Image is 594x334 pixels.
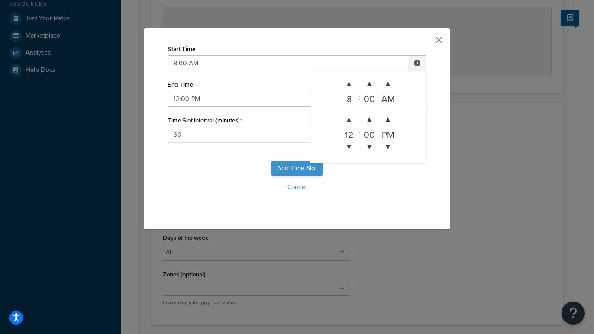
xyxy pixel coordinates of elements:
[358,74,360,121] div: :
[340,110,358,128] span: ▲
[340,128,358,138] div: 12
[379,128,397,138] div: PM
[271,161,323,176] button: Add Time Slot
[358,110,360,156] div: :
[168,45,195,52] label: Start Time
[379,74,397,93] span: ▲
[360,128,379,138] div: 00
[168,81,193,88] label: End Time
[379,110,397,128] span: ▲
[168,117,242,124] label: Time Slot Interval (minutes)
[340,74,358,93] span: ▲
[360,93,379,102] div: 00
[340,102,358,121] span: ▼
[340,93,358,102] div: 8
[360,110,379,128] span: ▲
[360,138,379,156] span: ▼
[360,102,379,121] span: ▼
[168,180,426,194] button: Cancel
[360,74,379,93] span: ▲
[340,138,358,156] span: ▼
[379,102,397,121] span: ▼
[379,138,397,156] span: ▼
[379,93,397,102] div: AM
